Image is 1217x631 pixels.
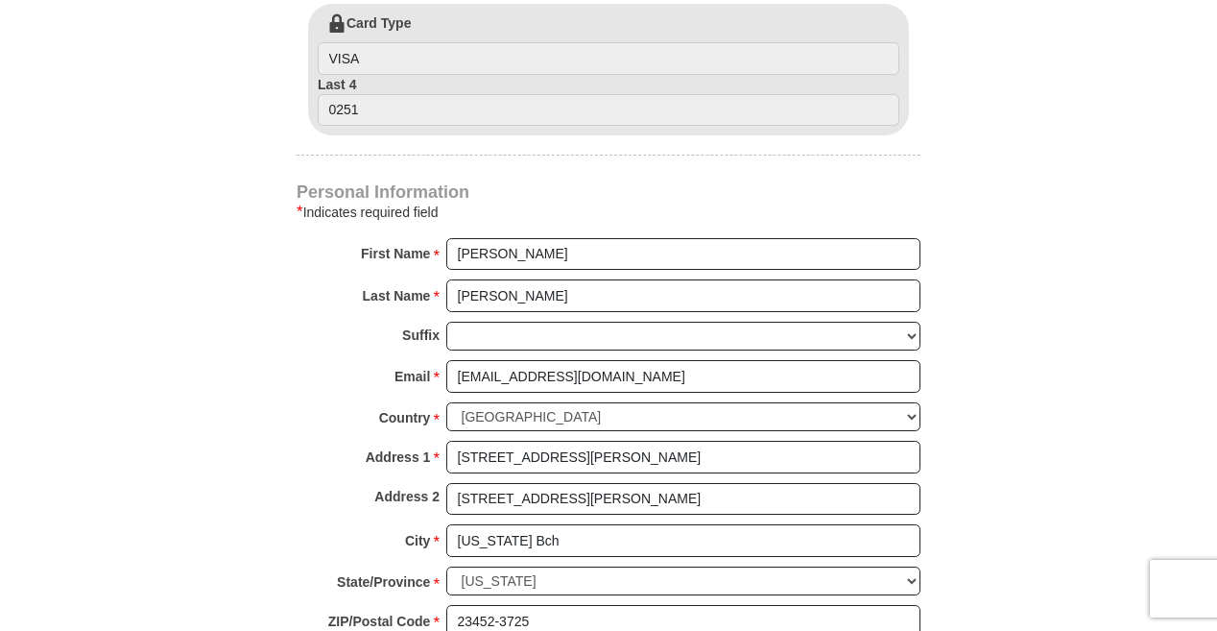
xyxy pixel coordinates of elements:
[297,201,920,224] div: Indicates required field
[318,42,899,75] input: Card Type
[318,94,899,127] input: Last 4
[337,569,430,595] strong: State/Province
[394,363,430,390] strong: Email
[318,75,899,127] label: Last 4
[379,404,431,431] strong: Country
[402,322,440,349] strong: Suffix
[366,444,431,471] strong: Address 1
[363,282,431,309] strong: Last Name
[361,240,430,267] strong: First Name
[318,13,899,75] label: Card Type
[297,184,920,200] h4: Personal Information
[405,527,430,554] strong: City
[374,483,440,510] strong: Address 2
